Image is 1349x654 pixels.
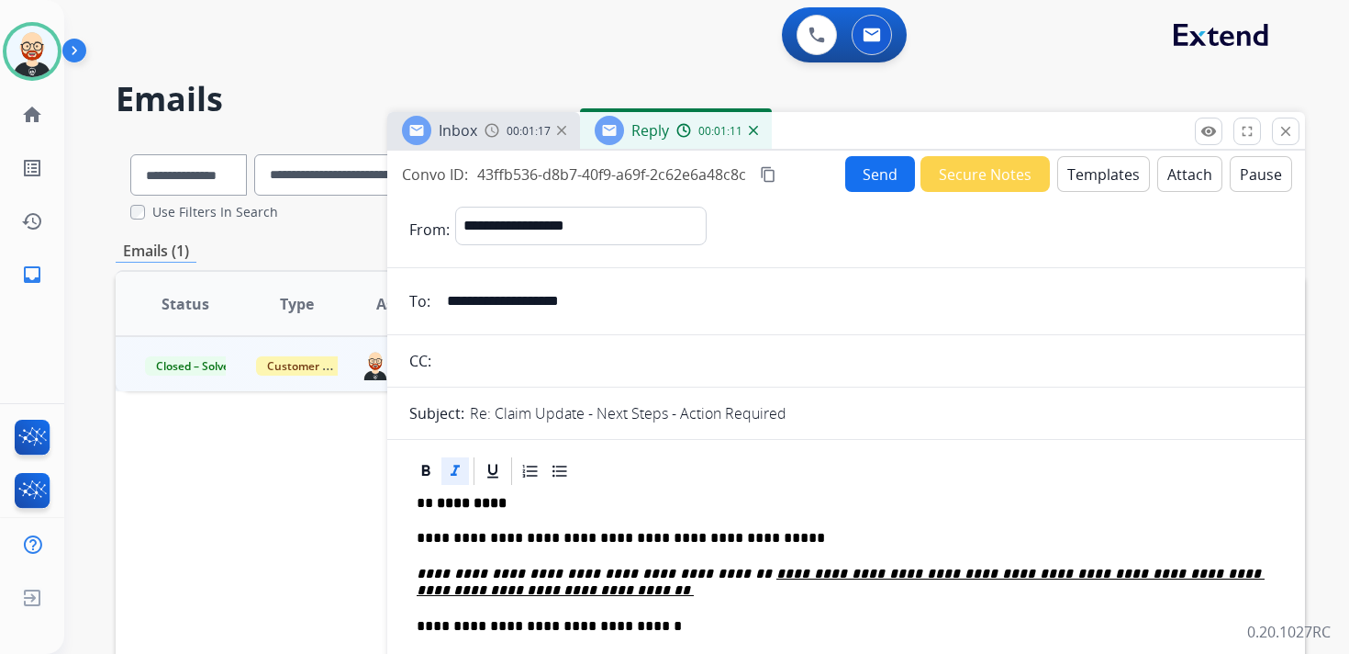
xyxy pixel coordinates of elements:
[116,240,196,263] p: Emails (1)
[439,120,477,141] span: Inbox
[162,293,209,315] span: Status
[1157,156,1222,192] button: Attach
[760,166,776,183] mat-icon: content_copy
[477,164,746,185] span: 43ffb536-d8b7-40f9-a69f-2c62e6a48c8c
[21,264,43,286] mat-icon: inbox
[21,104,43,126] mat-icon: home
[1057,156,1150,192] button: Templates
[920,156,1050,192] button: Secure Notes
[256,356,375,376] span: Customer Support
[1277,123,1294,140] mat-icon: close
[412,457,440,485] div: Bold
[1239,123,1255,140] mat-icon: fullscreen
[409,402,464,424] p: Subject:
[845,156,915,192] button: Send
[116,81,1305,118] h2: Emails
[409,350,431,372] p: CC:
[376,293,440,315] span: Assignee
[470,402,786,424] p: Re: Claim Update - Next Steps - Action Required
[1200,123,1217,140] mat-icon: remove_red_eye
[21,210,43,232] mat-icon: history
[631,120,669,141] span: Reply
[1247,621,1331,643] p: 0.20.1027RC
[409,290,430,312] p: To:
[507,124,551,139] span: 00:01:17
[145,356,247,376] span: Closed – Solved
[361,348,390,379] img: agent-avatar
[546,457,574,485] div: Bullet List
[21,157,43,179] mat-icon: list_alt
[152,203,278,221] label: Use Filters In Search
[698,124,742,139] span: 00:01:11
[6,26,58,77] img: avatar
[479,457,507,485] div: Underline
[517,457,544,485] div: Ordered List
[1230,156,1292,192] button: Pause
[402,163,468,186] p: Convo ID:
[441,457,469,485] div: Italic
[409,219,450,241] p: From:
[280,293,314,315] span: Type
